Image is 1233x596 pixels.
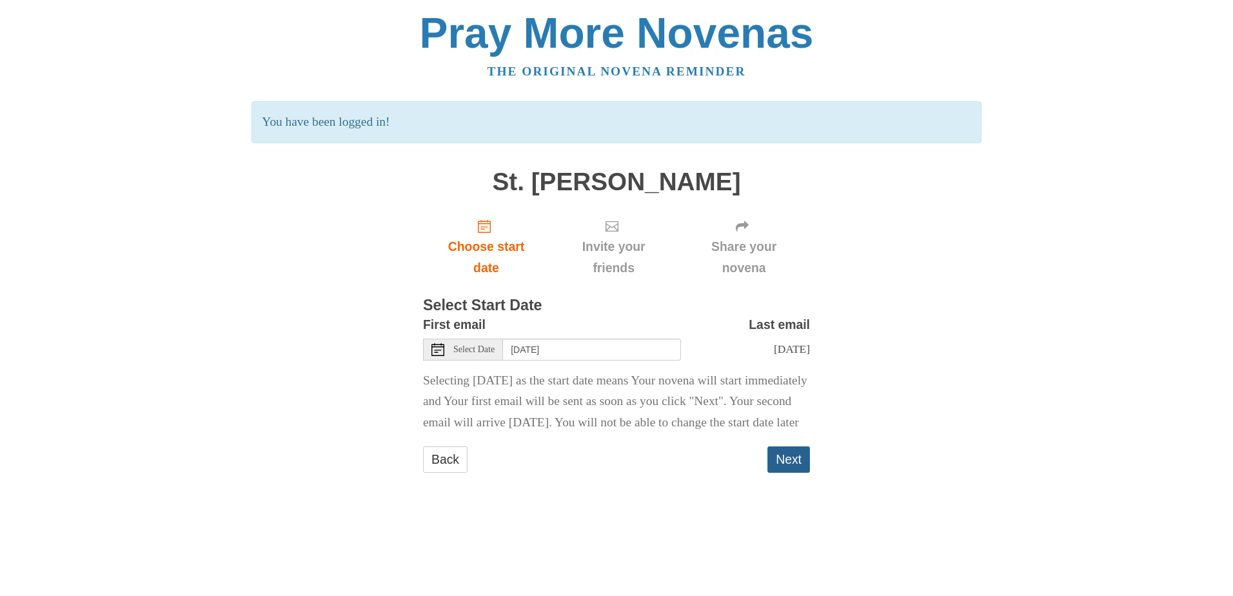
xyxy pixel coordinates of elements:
[420,9,814,57] a: Pray More Novenas
[749,314,810,335] label: Last email
[423,370,810,434] p: Selecting [DATE] as the start date means Your novena will start immediately and Your first email ...
[678,208,810,285] div: Click "Next" to confirm your start date first.
[423,314,486,335] label: First email
[423,446,468,473] a: Back
[488,65,746,78] a: The original novena reminder
[252,101,981,143] p: You have been logged in!
[549,208,678,285] div: Click "Next" to confirm your start date first.
[423,297,810,314] h3: Select Start Date
[453,345,495,354] span: Select Date
[423,208,549,285] a: Choose start date
[774,343,810,355] span: [DATE]
[503,339,681,361] input: Use the arrow keys to pick a date
[767,446,810,473] button: Next
[436,236,537,279] span: Choose start date
[691,236,797,279] span: Share your novena
[562,236,665,279] span: Invite your friends
[423,168,810,196] h1: St. [PERSON_NAME]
